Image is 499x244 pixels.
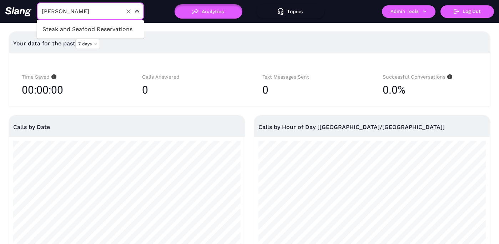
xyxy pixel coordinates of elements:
div: Your data for the past [13,35,486,52]
button: Admin Tools [382,5,435,18]
button: Topics [257,4,324,19]
a: Analytics [175,9,242,14]
span: 00:00:00 [22,81,63,99]
span: info-circle [445,74,452,79]
div: Calls Answered [142,73,237,81]
button: Log Out [440,5,494,18]
span: Successful Conversations [383,74,452,80]
div: Calls by Date [13,115,241,139]
div: Calls by Hour of Day [[GEOGRAPHIC_DATA]/[GEOGRAPHIC_DATA]] [258,115,486,139]
div: Text Messages Sent [262,73,357,81]
button: Clear [124,6,133,16]
li: Steak and Seafood Reservations [37,23,144,36]
span: Time Saved [22,74,56,80]
button: Analytics [175,4,242,19]
span: 0 [142,84,148,96]
span: info-circle [50,74,56,79]
button: Close [133,7,141,16]
span: 0.0% [383,81,405,99]
span: 0 [262,84,268,96]
img: 623511267c55cb56e2f2a487_logo2.png [5,7,32,16]
span: 7 days [78,39,97,49]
